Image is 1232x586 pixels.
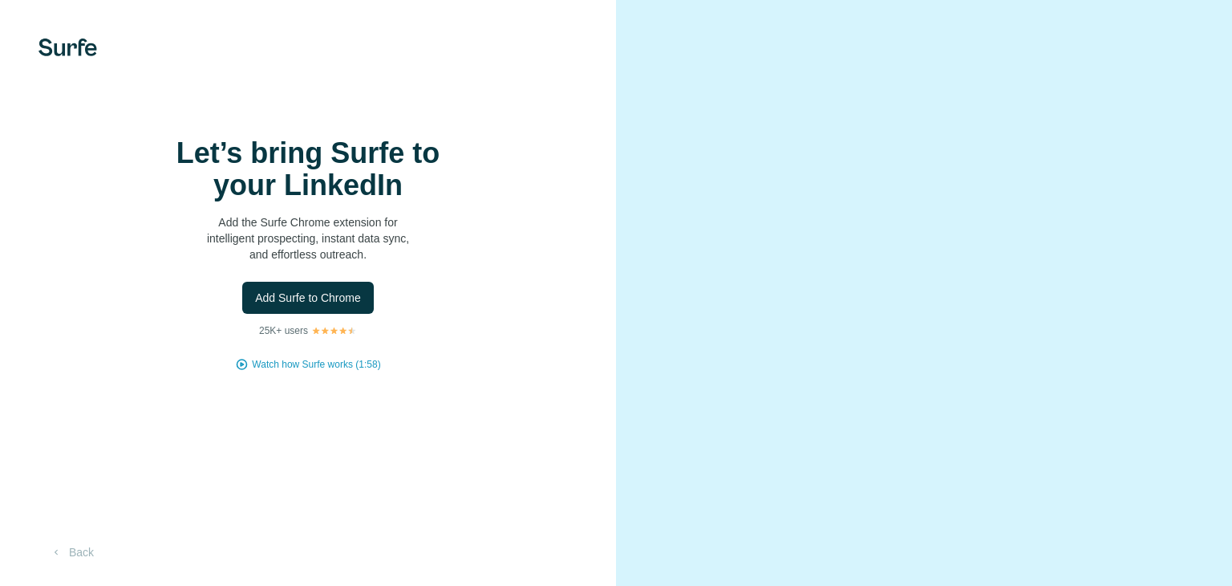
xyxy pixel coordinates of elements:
button: Back [38,538,105,567]
img: Rating Stars [311,326,357,336]
button: Watch how Surfe works (1:58) [252,357,380,372]
p: 25K+ users [259,324,308,338]
span: Add Surfe to Chrome [255,290,361,306]
h1: Let’s bring Surfe to your LinkedIn [148,137,468,201]
button: Add Surfe to Chrome [242,282,374,314]
p: Add the Surfe Chrome extension for intelligent prospecting, instant data sync, and effortless out... [148,214,468,262]
img: Surfe's logo [38,39,97,56]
